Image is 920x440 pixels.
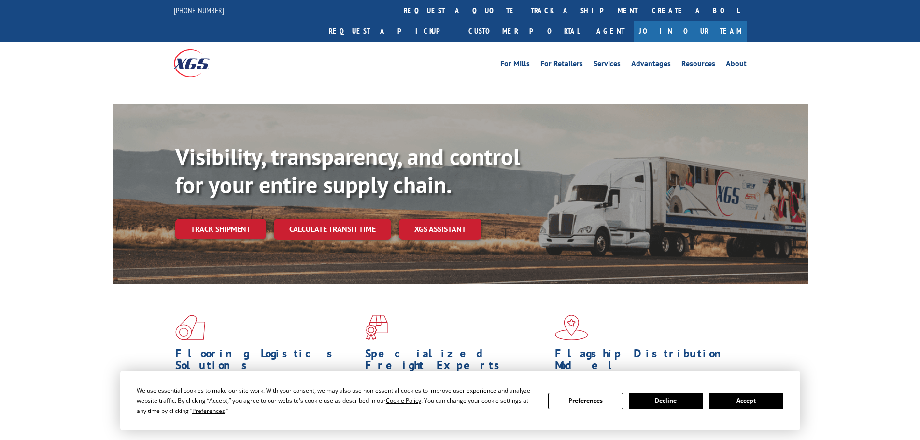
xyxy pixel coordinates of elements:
[175,142,520,199] b: Visibility, transparency, and control for your entire supply chain.
[137,385,537,416] div: We use essential cookies to make our site work. With your consent, we may also use non-essential ...
[631,60,671,71] a: Advantages
[548,393,623,409] button: Preferences
[399,219,481,240] a: XGS ASSISTANT
[587,21,634,42] a: Agent
[192,407,225,415] span: Preferences
[386,397,421,405] span: Cookie Policy
[365,315,388,340] img: xgs-icon-focused-on-flooring-red
[540,60,583,71] a: For Retailers
[500,60,530,71] a: For Mills
[681,60,715,71] a: Resources
[174,5,224,15] a: [PHONE_NUMBER]
[629,393,703,409] button: Decline
[726,60,747,71] a: About
[709,393,783,409] button: Accept
[175,315,205,340] img: xgs-icon-total-supply-chain-intelligence-red
[175,348,358,376] h1: Flooring Logistics Solutions
[365,348,548,376] h1: Specialized Freight Experts
[274,219,391,240] a: Calculate transit time
[175,219,266,239] a: Track shipment
[555,348,737,376] h1: Flagship Distribution Model
[634,21,747,42] a: Join Our Team
[322,21,461,42] a: Request a pickup
[120,371,800,430] div: Cookie Consent Prompt
[555,315,588,340] img: xgs-icon-flagship-distribution-model-red
[461,21,587,42] a: Customer Portal
[594,60,621,71] a: Services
